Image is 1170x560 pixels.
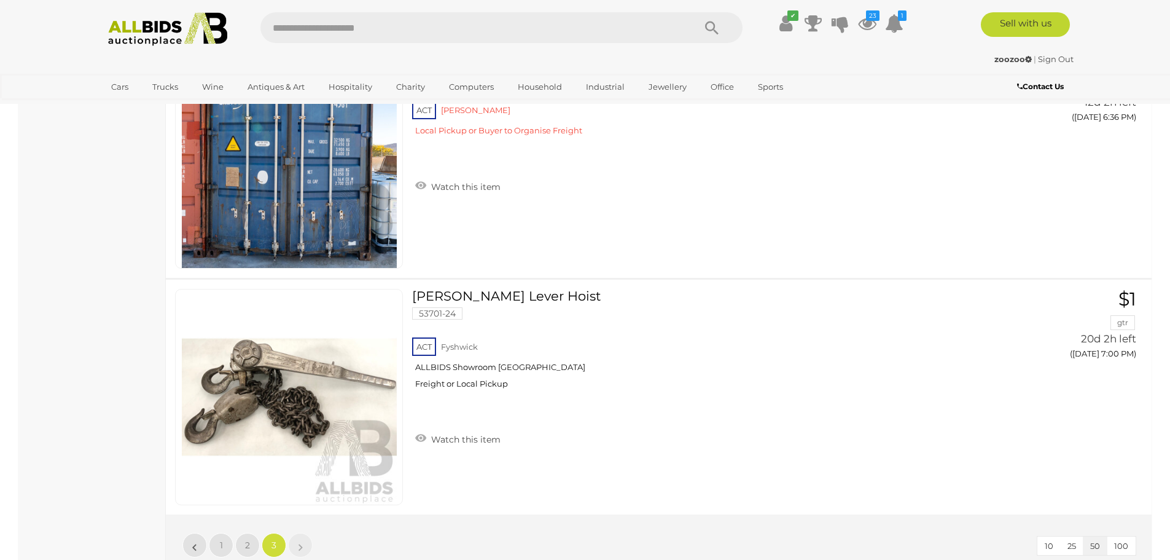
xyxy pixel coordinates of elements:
button: Search [681,12,743,43]
span: 100 [1114,541,1128,551]
a: 2 [235,533,260,558]
button: 100 [1107,537,1136,556]
a: zoozoo [994,54,1034,64]
a: Hospitality [321,77,380,97]
b: Contact Us [1017,82,1064,91]
a: « [182,533,207,558]
a: Trucks [144,77,186,97]
a: Watch this item [412,176,504,195]
button: 25 [1060,537,1083,556]
span: | [1034,54,1036,64]
a: $4 Elitesec 12d 2h left ([DATE] 6:36 PM) [997,52,1139,129]
a: 04/2007, 40Ft High Cube, Shipping Container - Blue 54559-3 ACT [PERSON_NAME] Local Pickup or Buye... [421,52,978,146]
a: [PERSON_NAME] Lever Hoist 53701-24 ACT Fyshwick ALLBIDS Showroom [GEOGRAPHIC_DATA] Freight or Loc... [421,289,978,398]
img: 53701-24a.jpg [182,290,397,505]
a: » [288,533,313,558]
i: 1 [898,10,907,21]
a: Household [510,77,570,97]
span: 3 [271,540,276,551]
a: 1 [885,12,903,34]
img: Allbids.com.au [101,12,235,46]
span: Watch this item [428,434,501,445]
a: Sports [750,77,791,97]
button: 50 [1083,537,1107,556]
a: $1 gtr 20d 2h left ([DATE] 7:00 PM) [997,289,1139,366]
a: Sell with us [981,12,1070,37]
a: Office [703,77,742,97]
a: Charity [388,77,433,97]
i: ✔ [787,10,798,21]
a: 3 [262,533,286,558]
i: 23 [866,10,879,21]
img: 54559-3a.jpg [182,53,397,268]
span: $1 [1118,288,1136,310]
strong: zoozoo [994,54,1032,64]
a: Computers [441,77,502,97]
a: Jewellery [641,77,695,97]
a: Industrial [578,77,633,97]
span: 50 [1090,541,1100,551]
button: 10 [1037,537,1061,556]
a: 23 [858,12,876,34]
a: 1 [209,533,233,558]
span: Watch this item [428,181,501,192]
a: Cars [103,77,136,97]
a: ✔ [777,12,795,34]
a: Watch this item [412,429,504,448]
span: 10 [1045,541,1053,551]
a: Sign Out [1038,54,1074,64]
span: 2 [245,540,250,551]
span: 1 [220,540,223,551]
span: 25 [1067,541,1076,551]
a: Contact Us [1017,80,1067,93]
a: [GEOGRAPHIC_DATA] [103,97,206,117]
a: Wine [194,77,232,97]
a: Antiques & Art [240,77,313,97]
